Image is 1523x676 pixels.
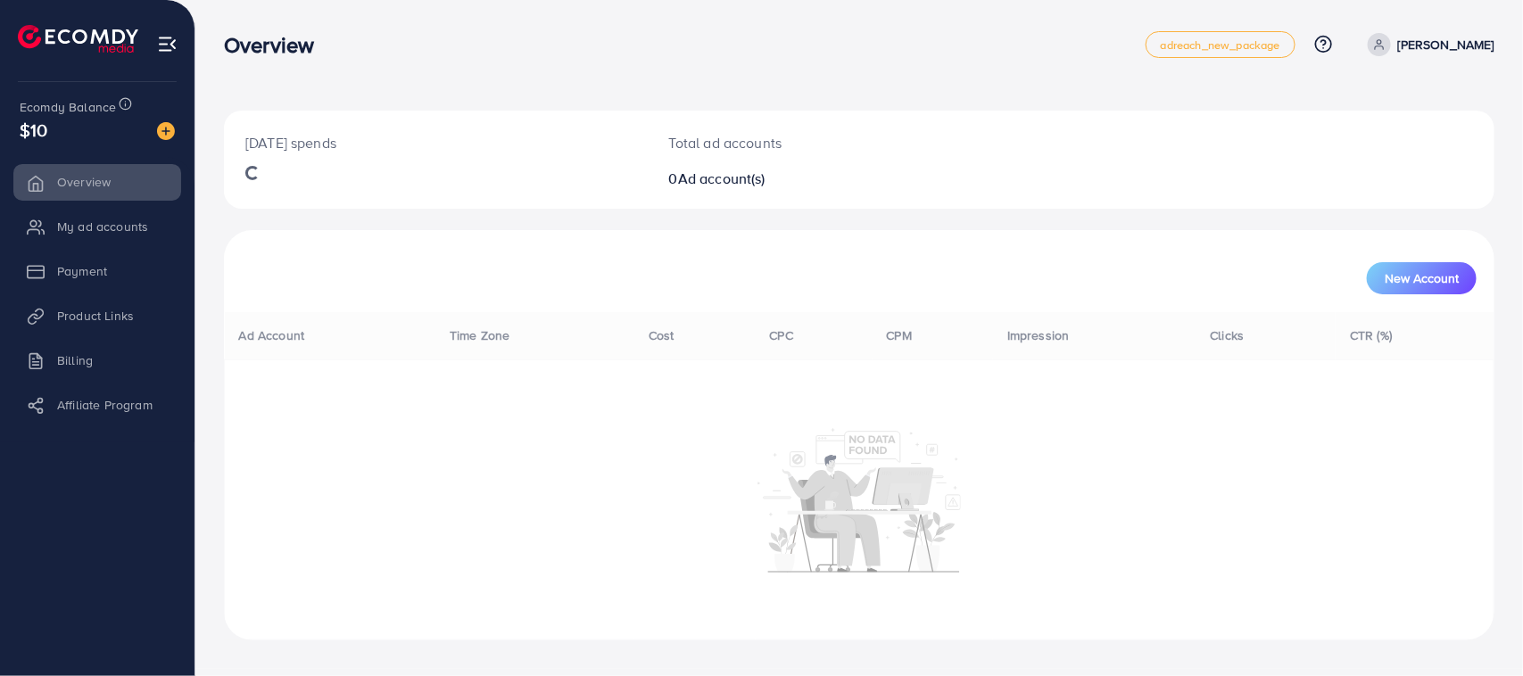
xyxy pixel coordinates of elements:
img: image [157,122,175,140]
a: [PERSON_NAME] [1361,33,1494,56]
button: New Account [1367,262,1477,294]
span: Ecomdy Balance [20,98,116,116]
span: adreach_new_package [1161,39,1280,51]
p: [DATE] spends [245,132,626,153]
h3: Overview [224,32,328,58]
span: Ad account(s) [678,169,766,188]
span: New Account [1385,272,1459,284]
p: Total ad accounts [669,132,944,153]
img: menu [157,34,178,54]
img: logo [18,25,138,53]
p: [PERSON_NAME] [1398,34,1494,55]
h2: 0 [669,170,944,187]
a: adreach_new_package [1146,31,1295,58]
span: $10 [20,117,47,143]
